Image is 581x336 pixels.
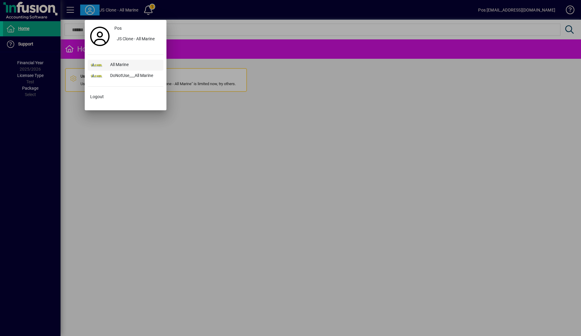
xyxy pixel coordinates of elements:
div: All Marine [105,60,163,71]
a: Profile [88,31,112,42]
button: JS Clone - All Marine [112,34,163,45]
span: Logout [90,94,104,100]
div: DoNotUse___All Marine [105,71,163,82]
button: All Marine [88,60,163,71]
button: Logout [88,91,163,102]
span: Pos [114,25,122,32]
a: Pos [112,23,163,34]
button: DoNotUse___All Marine [88,71,163,82]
